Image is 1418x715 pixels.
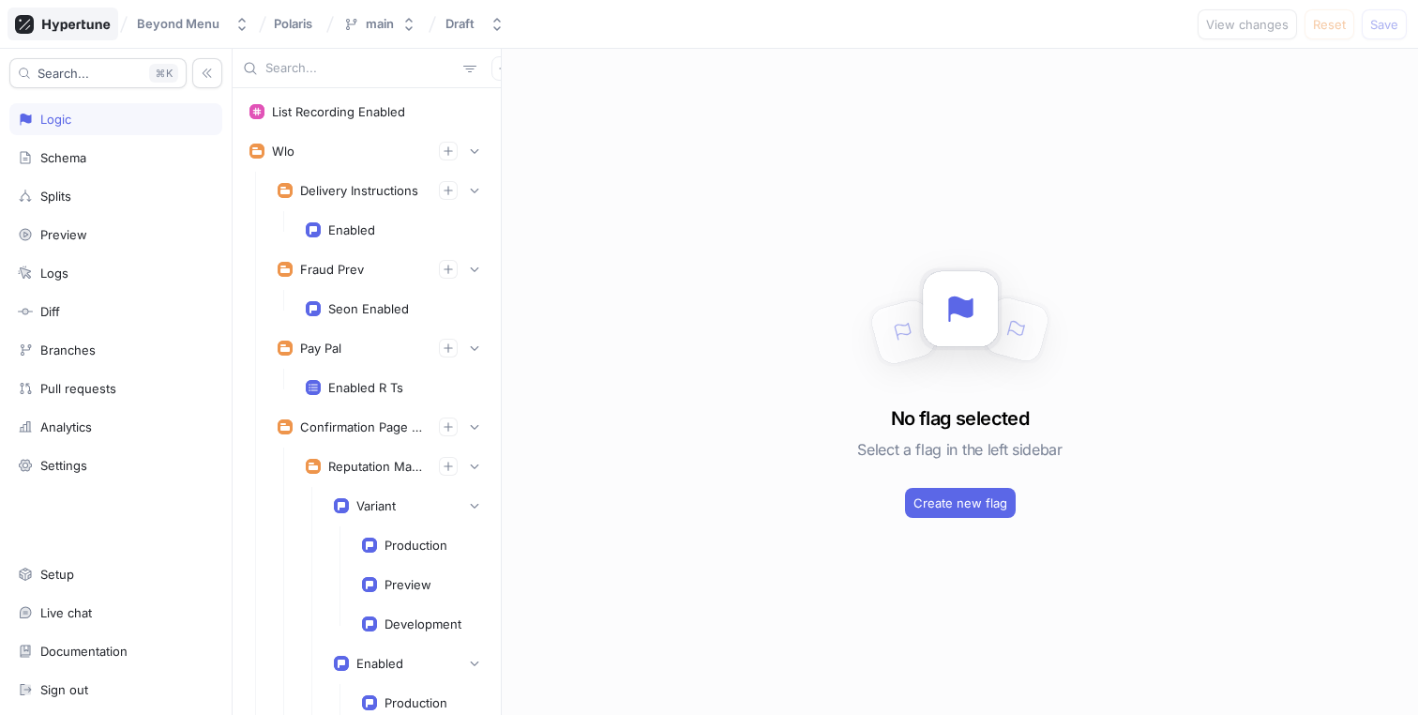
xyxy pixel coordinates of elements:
[129,8,257,39] button: Beyond Menu
[40,150,86,165] div: Schema
[438,8,512,39] button: Draft
[336,8,424,39] button: main
[137,16,219,32] div: Beyond Menu
[40,644,128,659] div: Documentation
[366,16,394,32] div: main
[1370,19,1398,30] span: Save
[9,58,187,88] button: Search...K
[40,227,87,242] div: Preview
[265,59,456,78] input: Search...
[272,144,294,159] div: Wlo
[300,183,418,198] div: Delivery Instructions
[272,104,405,119] div: List Recording Enabled
[40,112,71,127] div: Logic
[38,68,89,79] span: Search...
[328,459,424,474] div: Reputation Management
[913,497,1007,509] span: Create new flag
[385,538,447,553] div: Production
[300,341,341,356] div: Pay Pal
[40,304,60,319] div: Diff
[328,222,375,237] div: Enabled
[300,419,424,434] div: Confirmation Page Experiments
[1313,19,1346,30] span: Reset
[356,498,396,513] div: Variant
[328,301,409,316] div: Seon Enabled
[385,616,461,631] div: Development
[1198,9,1297,39] button: View changes
[1206,19,1289,30] span: View changes
[300,262,364,277] div: Fraud Prev
[356,656,403,671] div: Enabled
[149,64,178,83] div: K
[385,695,447,710] div: Production
[9,635,222,667] a: Documentation
[40,419,92,434] div: Analytics
[891,404,1029,433] h3: No flag selected
[40,682,88,697] div: Sign out
[328,380,403,395] div: Enabled R Ts
[40,381,116,396] div: Pull requests
[905,488,1016,518] button: Create new flag
[40,189,71,204] div: Splits
[40,266,68,281] div: Logs
[445,16,475,32] div: Draft
[857,433,1062,466] h5: Select a flag in the left sidebar
[40,342,96,357] div: Branches
[40,605,92,620] div: Live chat
[1305,9,1354,39] button: Reset
[274,17,312,30] span: Polaris
[40,458,87,473] div: Settings
[1362,9,1407,39] button: Save
[40,567,74,582] div: Setup
[385,577,431,592] div: Preview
